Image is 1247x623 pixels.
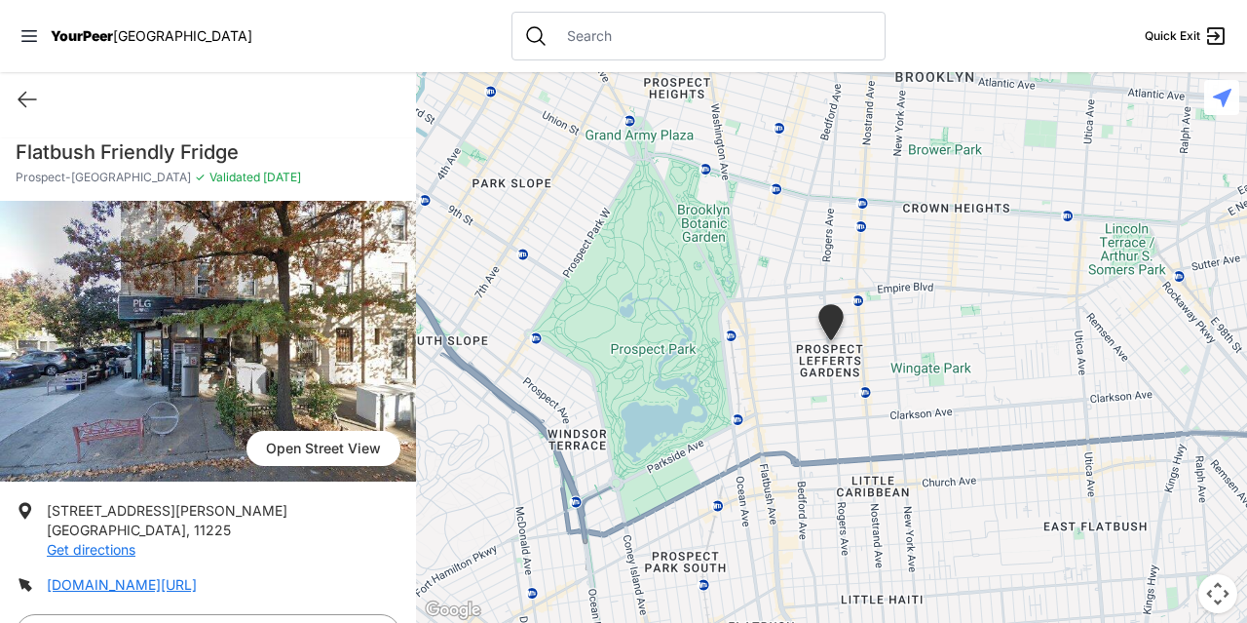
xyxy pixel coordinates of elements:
h1: Flatbush Friendly Fridge [16,138,400,166]
span: YourPeer [51,27,113,44]
a: [DOMAIN_NAME][URL] [47,576,197,593]
span: 11225 [194,522,231,538]
span: [GEOGRAPHIC_DATA] [113,27,252,44]
a: Open Street View [246,431,400,466]
a: Open this area in Google Maps (opens a new window) [421,598,485,623]
span: [GEOGRAPHIC_DATA] [47,522,186,538]
a: Quick Exit [1145,24,1228,48]
span: [DATE] [260,170,301,184]
span: , [186,522,190,538]
span: Quick Exit [1145,28,1200,44]
a: Get directions [47,541,135,558]
button: Map camera controls [1198,574,1237,613]
span: ✓ [195,170,206,185]
img: Google [421,598,485,623]
a: YourPeer[GEOGRAPHIC_DATA] [51,30,252,42]
input: Search [555,26,873,46]
span: Prospect-[GEOGRAPHIC_DATA] [16,170,191,185]
span: [STREET_ADDRESS][PERSON_NAME] [47,502,287,519]
span: Validated [209,170,260,184]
